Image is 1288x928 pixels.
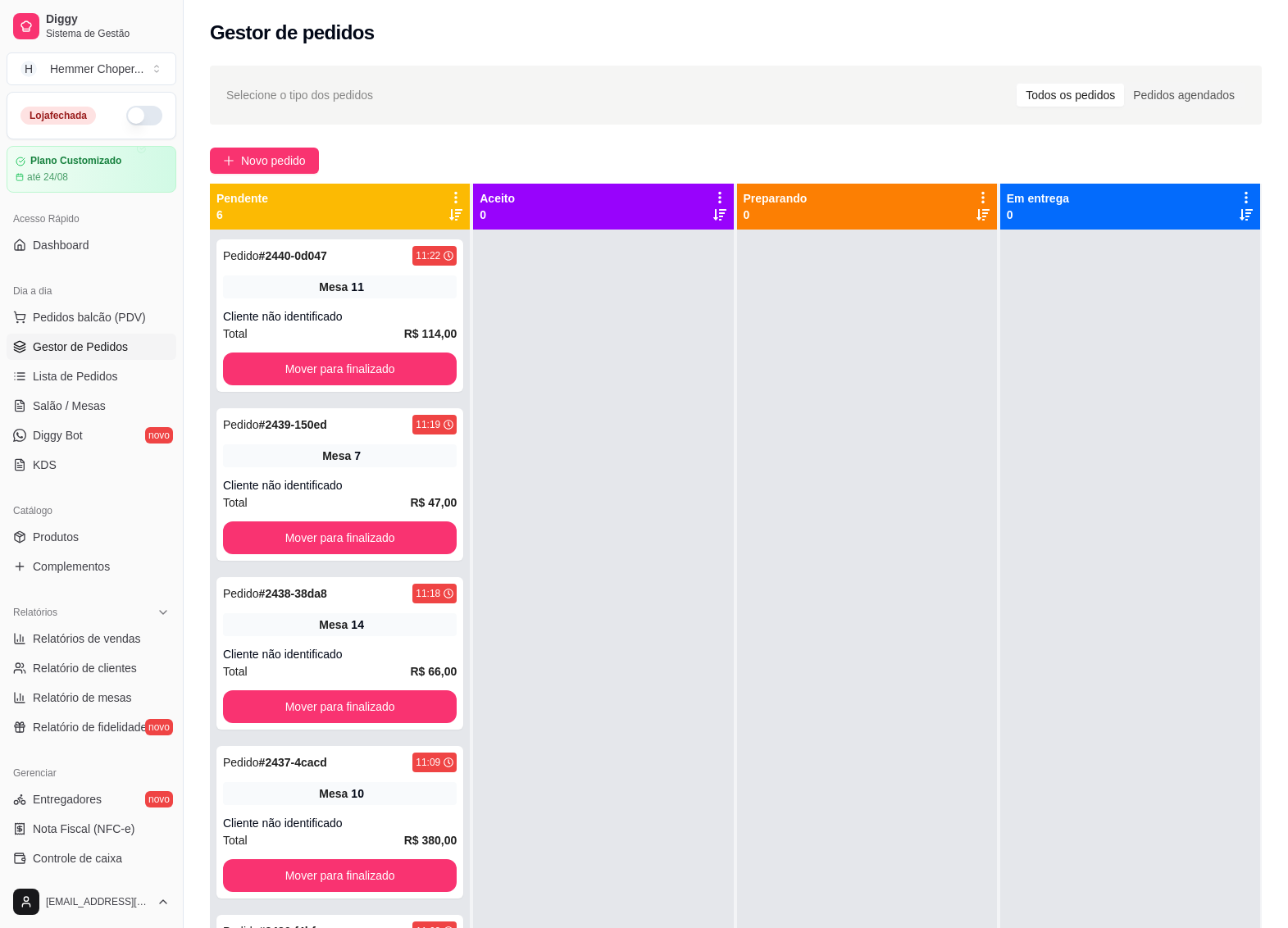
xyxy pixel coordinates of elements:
[7,786,176,812] a: Entregadoresnovo
[7,760,176,786] div: Gerenciar
[33,791,102,807] span: Entregadores
[210,20,375,46] h2: Gestor de pedidos
[7,882,176,921] button: [EMAIL_ADDRESS][DOMAIN_NAME]
[33,660,137,676] span: Relatório de clientes
[20,107,96,125] div: Loja fechada
[744,190,808,207] p: Preparando
[7,875,176,901] a: Controle de fiado
[416,249,440,262] div: 11:22
[259,418,327,431] strong: # 2439-150ed
[7,52,176,85] button: Select a team
[33,309,146,325] span: Pedidos balcão (PDV)
[223,155,234,166] span: plus
[223,494,248,512] span: Total
[7,7,176,46] a: DiggySistema de Gestão
[216,207,268,223] p: 6
[480,207,515,223] p: 0
[7,524,176,550] a: Produtos
[33,821,134,837] span: Nota Fiscal (NFC-e)
[410,496,457,509] strong: R$ 47,00
[33,630,141,647] span: Relatórios de vendas
[319,279,348,295] span: Mesa
[223,587,259,600] span: Pedido
[7,232,176,258] a: Dashboard
[13,606,57,619] span: Relatórios
[223,815,457,831] div: Cliente não identificado
[223,662,248,680] span: Total
[33,368,118,384] span: Lista de Pedidos
[33,558,110,575] span: Complementos
[223,756,259,769] span: Pedido
[33,427,83,444] span: Diggy Bot
[480,190,515,207] p: Aceito
[259,756,327,769] strong: # 2437-4cacd
[7,655,176,681] a: Relatório de clientes
[7,625,176,652] a: Relatórios de vendas
[126,106,162,125] button: Alterar Status
[33,529,79,545] span: Produtos
[259,587,327,600] strong: # 2438-38da8
[223,477,457,494] div: Cliente não identificado
[322,448,351,464] span: Mesa
[223,646,457,662] div: Cliente não identificado
[50,61,143,77] div: Hemmer Choper ...
[351,279,364,295] div: 11
[27,171,68,184] article: até 24/08
[7,206,176,232] div: Acesso Rápido
[223,249,259,262] span: Pedido
[20,61,37,77] span: H
[319,616,348,633] span: Mesa
[7,304,176,330] button: Pedidos balcão (PDV)
[351,785,364,802] div: 10
[354,448,361,464] div: 7
[7,498,176,524] div: Catálogo
[241,152,306,170] span: Novo pedido
[416,587,440,600] div: 11:18
[1007,190,1069,207] p: Em entrega
[33,237,89,253] span: Dashboard
[33,457,57,473] span: KDS
[33,850,122,867] span: Controle de caixa
[223,690,457,723] button: Mover para finalizado
[7,422,176,448] a: Diggy Botnovo
[46,12,170,27] span: Diggy
[319,785,348,802] span: Mesa
[410,665,457,678] strong: R$ 66,00
[1124,84,1244,107] div: Pedidos agendados
[1017,84,1124,107] div: Todos os pedidos
[416,756,440,769] div: 11:09
[7,452,176,478] a: KDS
[223,521,457,554] button: Mover para finalizado
[416,418,440,431] div: 11:19
[7,278,176,304] div: Dia a dia
[223,859,457,892] button: Mover para finalizado
[223,325,248,343] span: Total
[351,616,364,633] div: 14
[7,845,176,871] a: Controle de caixa
[226,86,373,104] span: Selecione o tipo dos pedidos
[33,719,147,735] span: Relatório de fidelidade
[7,714,176,740] a: Relatório de fidelidadenovo
[404,327,457,340] strong: R$ 114,00
[223,308,457,325] div: Cliente não identificado
[223,353,457,385] button: Mover para finalizado
[7,393,176,419] a: Salão / Mesas
[7,334,176,360] a: Gestor de Pedidos
[46,895,150,908] span: [EMAIL_ADDRESS][DOMAIN_NAME]
[7,146,176,193] a: Plano Customizadoaté 24/08
[33,689,132,706] span: Relatório de mesas
[7,363,176,389] a: Lista de Pedidos
[210,148,319,174] button: Novo pedido
[7,816,176,842] a: Nota Fiscal (NFC-e)
[216,190,268,207] p: Pendente
[1007,207,1069,223] p: 0
[33,398,106,414] span: Salão / Mesas
[744,207,808,223] p: 0
[223,831,248,849] span: Total
[33,339,128,355] span: Gestor de Pedidos
[30,155,121,167] article: Plano Customizado
[259,249,327,262] strong: # 2440-0d047
[7,685,176,711] a: Relatório de mesas
[7,553,176,580] a: Complementos
[46,27,170,40] span: Sistema de Gestão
